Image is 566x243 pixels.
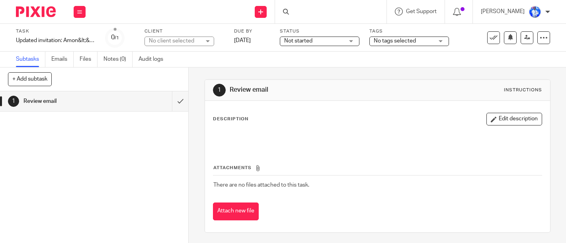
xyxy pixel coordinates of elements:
a: Subtasks [16,52,45,67]
a: Files [80,52,98,67]
a: Audit logs [139,52,169,67]
div: No client selected [149,37,201,45]
div: Instructions [504,87,542,93]
small: /1 [115,36,119,40]
span: Not started [284,38,312,44]
span: [DATE] [234,38,251,43]
span: There are no files attached to this task. [213,182,309,188]
button: + Add subtask [8,72,52,86]
label: Task [16,28,96,35]
p: Description [213,116,248,122]
div: Updated invitation: Amon&amp;lt;&amp;gt;Felix @ Fri Aug 29, 2025 1pm - 2:30pm (CAT) (jalipartners... [16,37,96,44]
h1: Review email [230,86,394,94]
div: 1 [213,84,226,96]
button: Edit description [486,113,542,125]
p: [PERSON_NAME] [481,8,525,15]
div: 0 [111,33,119,42]
span: Attachments [213,166,252,170]
a: Notes (0) [103,52,133,67]
h1: Review email [23,95,117,107]
label: Client [144,28,224,35]
span: Get Support [406,9,437,14]
label: Due by [234,28,270,35]
img: Pixie [16,6,56,17]
div: Updated invitation: Amon&lt;&gt;[PERSON_NAME] @ [DATE] 1pm - 2:30pm (CAT) ([EMAIL_ADDRESS][DOMAIN... [16,37,96,44]
label: Status [280,28,359,35]
a: Emails [51,52,74,67]
span: No tags selected [374,38,416,44]
img: WhatsApp%20Image%202022-01-17%20at%2010.26.43%20PM.jpeg [529,6,541,18]
label: Tags [369,28,449,35]
button: Attach new file [213,202,259,220]
div: 1 [8,96,19,107]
